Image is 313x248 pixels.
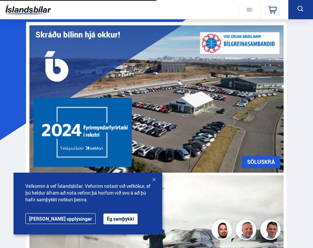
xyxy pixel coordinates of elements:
a: SÖLUSKRÁ [242,156,280,168]
h1: Skráðu bílinn hjá okkur! [35,30,120,39]
button: Ég samþykki [103,214,138,224]
img: FbJEzSuNWCJXmdc-.webp [261,221,282,241]
img: G0Ugv5HjCgRt.svg [5,2,51,17]
a: [PERSON_NAME] upplýsingar [25,213,96,224]
img: nhp88E3Fdnt1Opn2.png [213,221,233,241]
img: siFngHWaQ9KaOqBr.png [237,221,257,241]
span: Velkomin á vef Íslandsbílar. Vefurinn notast við vefkökur, ef þú heldur áfram að nota vefinn þá h... [25,183,150,203]
img: eKx6w-_Home_640_.png [29,25,284,173]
